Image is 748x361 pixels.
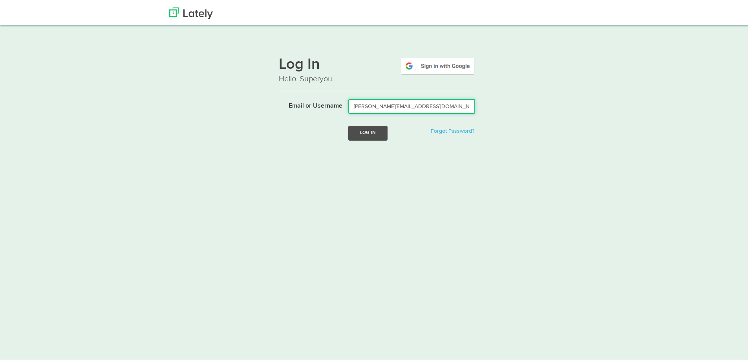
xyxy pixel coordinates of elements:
[279,72,475,83] p: Hello, Superyou.
[273,97,342,109] label: Email or Username
[279,55,475,72] h1: Log In
[348,124,388,139] button: Log In
[431,127,474,132] a: Forgot Password?
[169,6,213,18] img: Lately
[348,97,475,112] input: Email or Username
[400,55,475,73] img: google-signin.png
